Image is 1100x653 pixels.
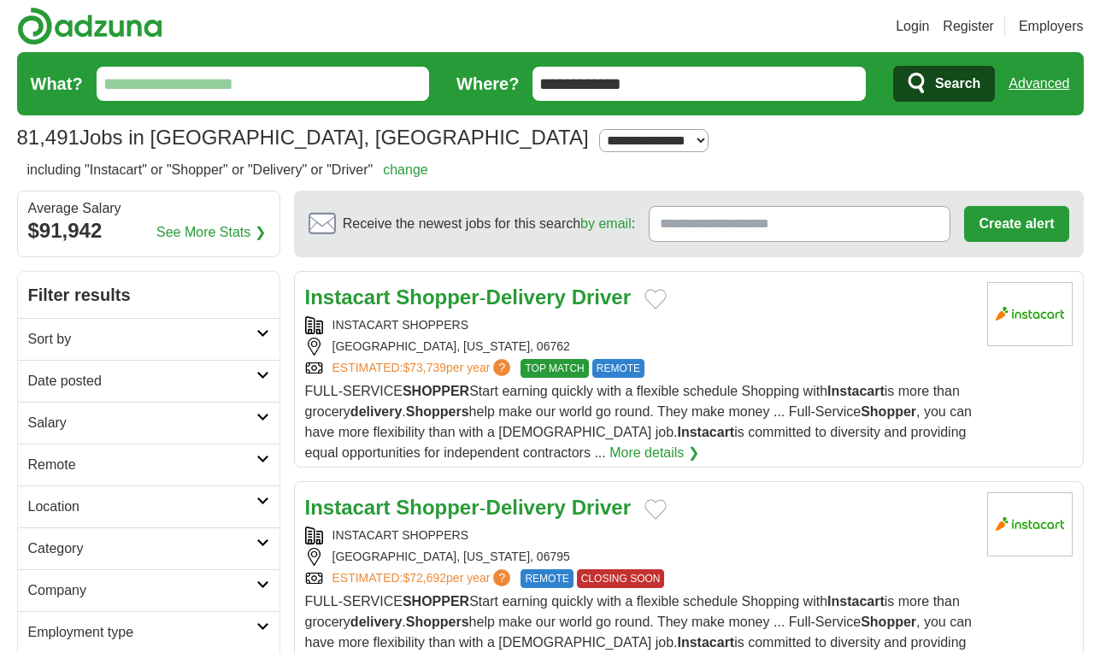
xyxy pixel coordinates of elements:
[987,282,1073,346] img: Instacart logo
[18,527,279,569] a: Category
[678,635,735,650] strong: Instacart
[406,404,469,419] strong: Shoppers
[28,455,256,475] h2: Remote
[383,162,428,177] a: change
[28,329,256,350] h2: Sort by
[31,71,83,97] label: What?
[577,569,665,588] span: CLOSING SOON
[493,569,510,586] span: ?
[678,425,735,439] strong: Instacart
[935,67,980,101] span: Search
[609,443,699,463] a: More details ❯
[350,615,402,629] strong: delivery
[1009,67,1069,101] a: Advanced
[305,496,632,519] a: Instacart Shopper-Delivery Driver
[964,206,1068,242] button: Create alert
[861,404,916,419] strong: Shopper
[17,122,79,153] span: 81,491
[896,16,929,37] a: Login
[456,71,519,97] label: Where?
[305,285,632,309] a: Instacart Shopper-Delivery Driver
[403,384,469,398] strong: SHOPPER
[486,285,566,309] strong: Delivery
[332,569,515,588] a: ESTIMATED:$72,692per year?
[521,569,573,588] span: REMOTE
[403,594,469,609] strong: SHOPPER
[396,496,479,519] strong: Shopper
[28,497,256,517] h2: Location
[332,318,468,332] a: INSTACART SHOPPERS
[28,371,256,391] h2: Date posted
[28,538,256,559] h2: Category
[580,216,632,231] a: by email
[403,361,446,374] span: $73,739
[18,272,279,318] h2: Filter results
[644,499,667,520] button: Add to favorite jobs
[403,571,446,585] span: $72,692
[572,496,631,519] strong: Driver
[1019,16,1084,37] a: Employers
[18,611,279,653] a: Employment type
[332,359,515,378] a: ESTIMATED:$73,739per year?
[17,7,162,45] img: Adzuna logo
[156,222,266,243] a: See More Stats ❯
[28,413,256,433] h2: Salary
[305,285,391,309] strong: Instacart
[827,594,885,609] strong: Instacart
[592,359,644,378] span: REMOTE
[28,215,269,246] div: $91,942
[18,402,279,444] a: Salary
[305,338,974,356] div: [GEOGRAPHIC_DATA], [US_STATE], 06762
[18,569,279,611] a: Company
[18,318,279,360] a: Sort by
[343,214,635,234] span: Receive the newest jobs for this search :
[18,360,279,402] a: Date posted
[27,160,428,180] h2: including "Instacart" or "Shopper" or "Delivery" or "Driver"
[305,548,974,566] div: [GEOGRAPHIC_DATA], [US_STATE], 06795
[18,485,279,527] a: Location
[493,359,510,376] span: ?
[572,285,631,309] strong: Driver
[28,622,256,643] h2: Employment type
[305,496,391,519] strong: Instacart
[28,202,269,215] div: Average Salary
[987,492,1073,556] img: Instacart logo
[28,580,256,601] h2: Company
[827,384,885,398] strong: Instacart
[18,444,279,485] a: Remote
[861,615,916,629] strong: Shopper
[644,289,667,309] button: Add to favorite jobs
[943,16,994,37] a: Register
[893,66,995,102] button: Search
[406,615,469,629] strong: Shoppers
[396,285,479,309] strong: Shopper
[332,528,468,542] a: INSTACART SHOPPERS
[521,359,588,378] span: TOP MATCH
[350,404,402,419] strong: delivery
[305,384,973,460] span: FULL-SERVICE Start earning quickly with a flexible schedule Shopping with is more than grocery . ...
[17,126,589,149] h1: Jobs in [GEOGRAPHIC_DATA], [GEOGRAPHIC_DATA]
[486,496,566,519] strong: Delivery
